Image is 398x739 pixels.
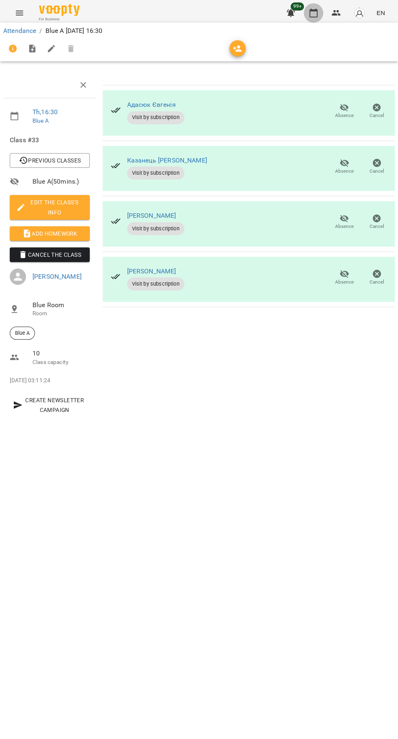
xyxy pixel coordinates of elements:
span: Visit by subscription [127,225,184,232]
a: [PERSON_NAME] [32,273,82,280]
span: Cancel [370,223,384,230]
span: Create Newsletter Campaign [13,395,87,415]
button: Absence [328,211,361,234]
span: Edit the class's Info [16,197,83,217]
button: Previous Classes [10,153,90,168]
a: Казанець [PERSON_NAME] [127,156,207,164]
span: Blue A [10,329,35,337]
li: / [39,26,42,36]
button: Absence [328,155,361,178]
span: Cancel [370,112,384,119]
span: For Business [39,17,80,22]
button: Add Homework [10,226,90,241]
button: Cancel [361,211,393,234]
button: EN [373,5,388,20]
p: [DATE] 03:11:24 [10,377,90,385]
p: Blue A [DATE] 16:30 [45,26,103,36]
button: Edit the class's Info [10,195,90,219]
button: Menu [10,3,29,23]
button: Absence [328,267,361,289]
span: Absence [335,112,354,119]
span: Cancel [370,279,384,286]
span: Absence [335,223,354,230]
span: Absence [335,168,354,175]
button: Cancel [361,155,393,178]
span: Visit by subscription [127,114,184,121]
span: 99+ [291,2,304,11]
button: Create Newsletter Campaign [10,393,90,417]
span: Visit by subscription [127,280,184,288]
span: Blue Room [32,300,90,310]
span: EN [376,9,385,17]
a: Адасюк Євгенія [127,101,176,108]
a: [PERSON_NAME] [127,267,176,275]
button: Cancel [361,267,393,289]
span: Cancel the class [16,250,83,260]
p: Room [32,310,90,318]
a: Th , 16:30 [32,108,58,116]
span: Cancel [370,168,384,175]
div: Blue A [10,327,35,340]
img: avatar_s.png [354,7,365,19]
p: Class capacity [32,358,90,366]
span: Previous Classes [16,156,83,165]
span: 10 [32,349,90,358]
button: Cancel the class [10,247,90,262]
a: Attendance [3,27,36,35]
span: Add Homework [16,229,83,238]
a: Blue A [32,117,49,124]
span: Absence [335,279,354,286]
span: Visit by subscription [127,169,184,177]
a: [PERSON_NAME] [127,212,176,219]
button: Cancel [361,100,393,123]
img: Voopty Logo [39,4,80,16]
span: Blue A ( 50 mins. ) [32,177,90,186]
nav: breadcrumb [3,26,395,36]
button: Absence [328,100,361,123]
span: Class #33 [10,135,90,145]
